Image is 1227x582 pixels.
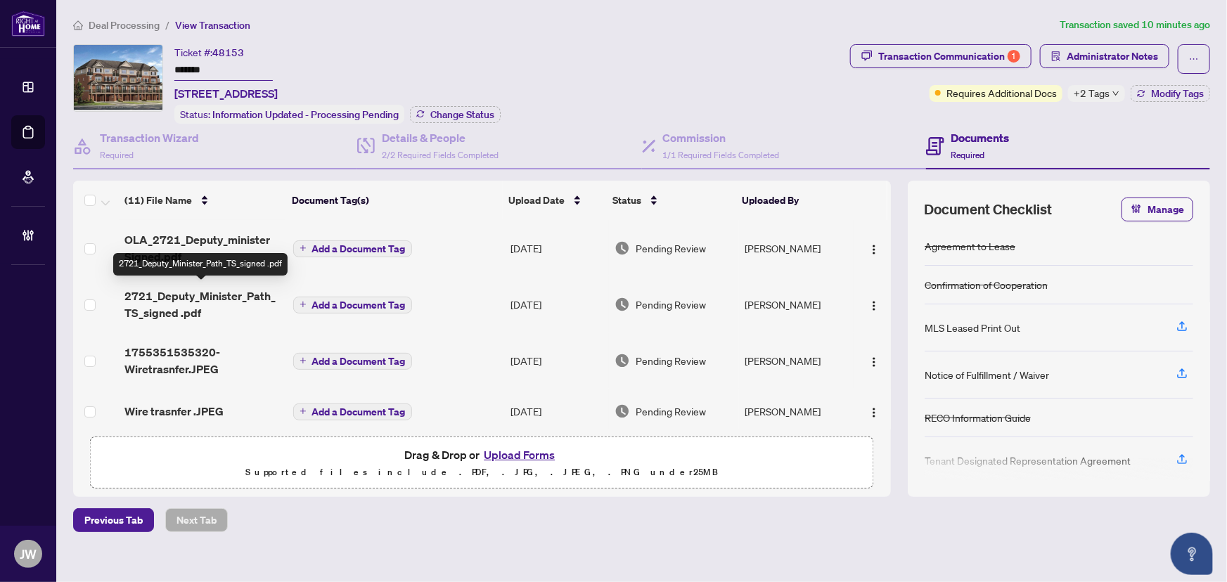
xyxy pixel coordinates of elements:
[925,200,1053,219] span: Document Checklist
[174,44,244,60] div: Ticket #:
[124,344,281,377] span: 1755351535320-Wiretrasnfer.JPEG
[1189,54,1199,64] span: ellipsis
[868,356,880,368] img: Logo
[925,410,1031,425] div: RECO Information Guide
[212,46,244,59] span: 48153
[300,245,307,252] span: plus
[113,253,288,276] div: 2721_Deputy_Minister_Path_TS_signed .pdf
[925,238,1015,254] div: Agreement to Lease
[946,85,1057,101] span: Requires Additional Docs
[505,389,609,434] td: [DATE]
[863,400,885,422] button: Logo
[951,129,1010,146] h4: Documents
[739,220,854,276] td: [PERSON_NAME]
[300,301,307,308] span: plus
[312,407,406,417] span: Add a Document Tag
[1148,198,1184,221] span: Manage
[480,446,559,464] button: Upload Forms
[124,231,281,265] span: OLA_2721_Deputy_minister Signed.pdf
[293,403,412,420] button: Add a Document Tag
[636,353,706,368] span: Pending Review
[404,446,559,464] span: Drag & Drop or
[312,244,406,254] span: Add a Document Tag
[91,437,873,489] span: Drag & Drop orUpload FormsSupported files include .PDF, .JPG, .JPEG, .PNG under25MB
[382,150,499,160] span: 2/2 Required Fields Completed
[293,295,412,313] button: Add a Document Tag
[293,239,412,257] button: Add a Document Tag
[84,509,143,531] span: Previous Tab
[505,332,609,389] td: [DATE]
[863,349,885,372] button: Logo
[212,108,399,121] span: Information Updated - Processing Pending
[1008,50,1020,63] div: 1
[951,150,985,160] span: Required
[736,181,851,220] th: Uploaded By
[868,244,880,255] img: Logo
[1131,85,1210,102] button: Modify Tags
[1040,44,1169,68] button: Administrator Notes
[925,320,1020,335] div: MLS Leased Print Out
[89,19,160,32] span: Deal Processing
[863,293,885,316] button: Logo
[124,193,192,208] span: (11) File Name
[615,297,630,312] img: Document Status
[73,20,83,30] span: home
[20,544,37,564] span: JW
[1122,198,1193,221] button: Manage
[663,150,780,160] span: 1/1 Required Fields Completed
[293,353,412,370] button: Add a Document Tag
[165,17,169,33] li: /
[312,356,406,366] span: Add a Document Tag
[99,464,865,481] p: Supported files include .PDF, .JPG, .JPEG, .PNG under 25 MB
[636,297,706,312] span: Pending Review
[382,129,499,146] h4: Details & People
[863,237,885,259] button: Logo
[286,181,503,220] th: Document Tag(s)
[612,193,641,208] span: Status
[1060,17,1210,33] article: Transaction saved 10 minutes ago
[300,408,307,415] span: plus
[508,193,565,208] span: Upload Date
[293,351,412,370] button: Add a Document Tag
[925,367,1049,382] div: Notice of Fulfillment / Waiver
[124,403,224,420] span: Wire trasnfer .JPEG
[74,45,162,111] img: IMG-E12270317_1.jpg
[505,220,609,276] td: [DATE]
[119,181,286,220] th: (11) File Name
[739,276,854,332] td: [PERSON_NAME]
[615,403,630,419] img: Document Status
[1151,89,1204,98] span: Modify Tags
[850,44,1032,68] button: Transaction Communication1
[410,106,501,123] button: Change Status
[300,357,307,364] span: plus
[615,240,630,256] img: Document Status
[312,300,406,310] span: Add a Document Tag
[868,300,880,311] img: Logo
[1074,85,1110,101] span: +2 Tags
[739,332,854,389] td: [PERSON_NAME]
[175,19,250,32] span: View Transaction
[165,508,228,532] button: Next Tab
[100,129,199,146] h4: Transaction Wizard
[878,45,1020,67] div: Transaction Communication
[636,403,706,419] span: Pending Review
[1067,45,1158,67] span: Administrator Notes
[293,402,412,420] button: Add a Document Tag
[11,11,45,37] img: logo
[925,277,1048,292] div: Confirmation of Cooperation
[739,389,854,434] td: [PERSON_NAME]
[1112,90,1119,97] span: down
[663,129,780,146] h4: Commission
[925,453,1131,468] div: Tenant Designated Representation Agreement
[615,353,630,368] img: Document Status
[174,85,278,102] span: [STREET_ADDRESS]
[430,110,494,119] span: Change Status
[73,508,154,532] button: Previous Tab
[124,287,281,321] span: 2721_Deputy_Minister_Path_TS_signed .pdf
[100,150,134,160] span: Required
[1051,51,1061,61] span: solution
[174,105,404,124] div: Status:
[293,240,412,257] button: Add a Document Tag
[1171,533,1213,575] button: Open asap
[636,240,706,256] span: Pending Review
